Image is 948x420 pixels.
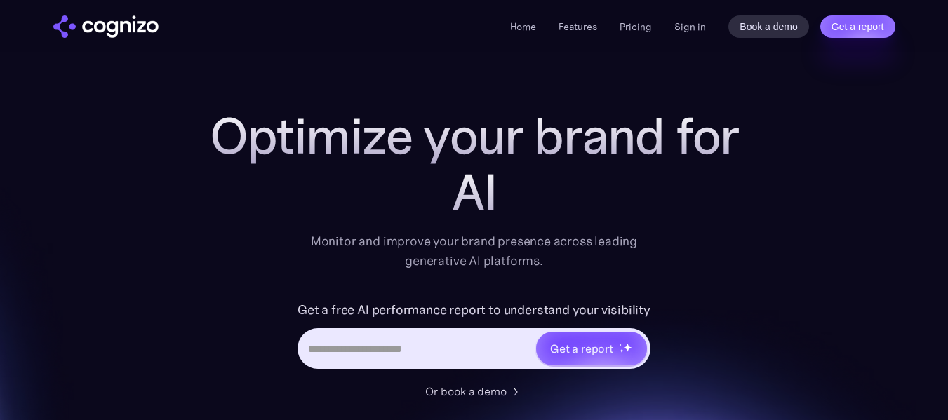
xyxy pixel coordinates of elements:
label: Get a free AI performance report to understand your visibility [298,299,650,321]
form: Hero URL Input Form [298,299,650,376]
h1: Optimize your brand for [194,108,755,164]
div: Monitor and improve your brand presence across leading generative AI platforms. [302,231,647,271]
img: star [620,344,622,346]
div: Get a report [550,340,613,357]
a: Book a demo [728,15,809,38]
div: Or book a demo [425,383,507,400]
img: star [623,343,632,352]
a: Get a report [820,15,895,38]
img: star [620,348,625,353]
a: Features [559,20,597,33]
a: Sign in [674,18,706,35]
img: cognizo logo [53,15,159,38]
div: AI [194,164,755,220]
a: home [53,15,159,38]
a: Home [510,20,536,33]
a: Or book a demo [425,383,523,400]
a: Pricing [620,20,652,33]
a: Get a reportstarstarstar [535,330,648,367]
